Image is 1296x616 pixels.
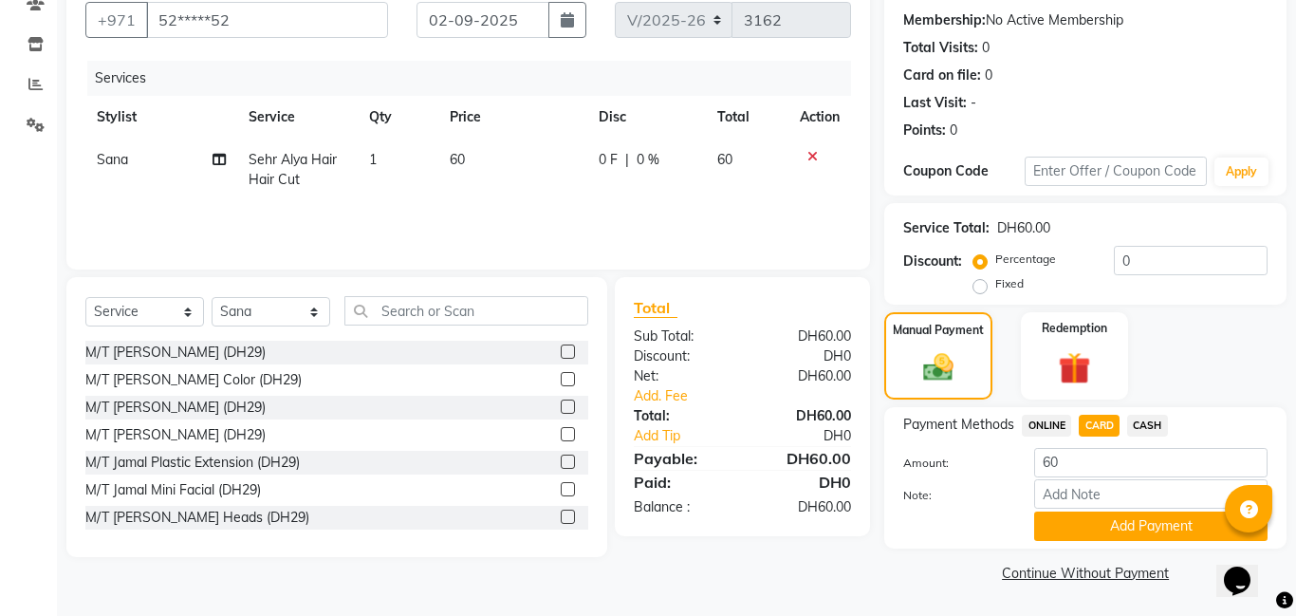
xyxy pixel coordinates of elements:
span: 60 [717,151,732,168]
span: 60 [450,151,465,168]
div: M/T Jamal Plastic Extension (DH29) [85,453,300,473]
span: Sana [97,151,128,168]
div: Payable: [620,447,743,470]
span: CARD [1079,415,1120,437]
th: Service [237,96,358,139]
div: No Active Membership [903,10,1268,30]
div: DH60.00 [743,406,866,426]
div: Total Visits: [903,38,978,58]
label: Percentage [995,251,1056,268]
div: Coupon Code [903,161,1025,181]
th: Stylist [85,96,237,139]
th: Disc [587,96,705,139]
label: Manual Payment [893,322,984,339]
div: Services [87,61,865,96]
div: Last Visit: [903,93,967,113]
div: Card on file: [903,65,981,85]
div: Discount: [620,346,743,366]
button: Add Payment [1034,512,1268,541]
label: Note: [889,487,1020,504]
div: 0 [985,65,992,85]
div: DH60.00 [743,447,866,470]
div: Sub Total: [620,327,743,346]
span: ONLINE [1022,415,1071,437]
input: Amount [1034,448,1268,477]
label: Fixed [995,275,1024,292]
span: Sehr Alya Hair Hair Cut [249,151,337,188]
div: DH60.00 [743,497,866,517]
div: Discount: [903,252,962,271]
th: Action [788,96,851,139]
div: Paid: [620,471,743,494]
span: | [625,150,629,170]
div: - [971,93,976,113]
div: M/T [PERSON_NAME] Heads (DH29) [85,508,309,528]
div: Points: [903,121,946,140]
span: Total [634,298,677,318]
div: M/T [PERSON_NAME] (DH29) [85,425,266,445]
span: 0 F [599,150,618,170]
span: CASH [1127,415,1168,437]
input: Search or Scan [344,296,588,326]
span: 0 % [637,150,659,170]
div: M/T [PERSON_NAME] (DH29) [85,343,266,363]
div: DH0 [743,471,866,494]
div: Membership: [903,10,986,30]
a: Add Tip [620,426,763,446]
button: +971 [85,2,148,38]
div: M/T [PERSON_NAME] Color (DH29) [85,370,302,390]
th: Total [706,96,789,139]
div: 0 [982,38,990,58]
a: Continue Without Payment [888,564,1283,584]
img: _cash.svg [914,350,963,385]
div: DH60.00 [997,218,1050,238]
th: Qty [358,96,438,139]
div: M/T [PERSON_NAME] (DH29) [85,398,266,418]
div: DH60.00 [743,327,866,346]
span: Payment Methods [903,415,1014,435]
div: 0 [950,121,957,140]
a: Add. Fee [620,386,865,406]
div: DH60.00 [743,366,866,386]
label: Redemption [1042,320,1107,337]
label: Amount: [889,455,1020,472]
div: Total: [620,406,743,426]
input: Enter Offer / Coupon Code [1025,157,1207,186]
span: 1 [369,151,377,168]
iframe: chat widget [1216,540,1277,597]
div: DH0 [743,346,866,366]
div: Net: [620,366,743,386]
div: M/T Jamal Mini Facial (DH29) [85,480,261,500]
input: Search by Name/Mobile/Email/Code [146,2,388,38]
img: _gift.svg [1048,348,1101,388]
th: Price [438,96,588,139]
button: Apply [1214,158,1268,186]
div: DH0 [763,426,865,446]
div: Service Total: [903,218,990,238]
div: Balance : [620,497,743,517]
input: Add Note [1034,479,1268,509]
